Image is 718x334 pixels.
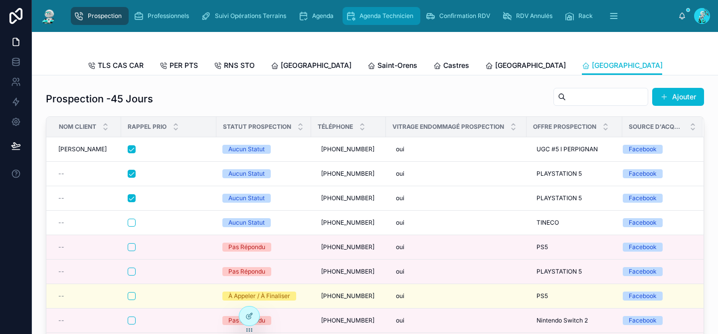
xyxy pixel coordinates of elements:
[58,268,115,276] a: --
[533,264,616,280] a: PLAYSTATION 5
[359,12,413,20] span: Agenda Technicien
[228,316,265,325] div: Pas Répondu
[533,215,616,231] a: TINECO
[629,194,657,203] div: Facebook
[317,166,380,182] a: [PHONE_NUMBER]
[222,194,305,203] a: Aucun Statut
[623,169,691,178] a: Facebook
[321,219,374,227] span: [PHONE_NUMBER]
[396,243,404,251] span: oui
[537,145,598,153] span: UGC #5 l PERPIGNAN
[533,166,616,182] a: PLAYSTATION 5
[228,292,290,301] div: À Appeler / À Finaliser
[222,145,305,154] a: Aucun Statut
[392,215,521,231] a: oui
[533,313,616,329] a: Nintendo Switch 2
[58,243,115,251] a: --
[317,288,380,304] a: [PHONE_NUMBER]
[343,7,420,25] a: Agenda Technicien
[321,170,374,178] span: [PHONE_NUMBER]
[533,239,616,255] a: PS5
[281,60,352,70] span: [GEOGRAPHIC_DATA]
[443,60,469,70] span: Castres
[317,313,380,329] a: [PHONE_NUMBER]
[317,141,380,157] a: [PHONE_NUMBER]
[40,8,58,24] img: App logo
[66,5,678,27] div: scrollable content
[533,123,596,131] span: Offre Prospection
[433,56,469,76] a: Castres
[537,268,582,276] span: PLAYSTATION 5
[629,145,657,154] div: Facebook
[228,169,265,178] div: Aucun Statut
[295,7,341,25] a: Agenda
[58,219,115,227] a: --
[537,317,588,325] span: Nintendo Switch 2
[629,123,684,131] span: Source d'acquisition
[321,243,374,251] span: [PHONE_NUMBER]
[58,268,64,276] span: --
[629,267,657,276] div: Facebook
[128,123,167,131] span: Rappel Prio
[88,56,144,76] a: TLS CAS CAR
[222,243,305,252] a: Pas Répondu
[582,56,663,75] a: [GEOGRAPHIC_DATA]
[170,60,198,70] span: PER PTS
[629,218,657,227] div: Facebook
[629,292,657,301] div: Facebook
[312,12,334,20] span: Agenda
[58,170,115,178] a: --
[318,123,353,131] span: Téléphone
[222,316,305,325] a: Pas Répondu
[396,317,404,325] span: oui
[533,288,616,304] a: PS5
[485,56,566,76] a: [GEOGRAPHIC_DATA]
[652,88,704,106] button: Ajouter
[58,194,115,202] a: --
[321,292,374,300] span: [PHONE_NUMBER]
[392,288,521,304] a: oui
[224,60,255,70] span: RNS STO
[317,239,380,255] a: [PHONE_NUMBER]
[228,243,265,252] div: Pas Répondu
[392,239,521,255] a: oui
[46,92,153,106] h1: Prospection -45 Jours
[392,190,521,206] a: oui
[321,317,374,325] span: [PHONE_NUMBER]
[321,268,374,276] span: [PHONE_NUMBER]
[317,190,380,206] a: [PHONE_NUMBER]
[58,317,115,325] a: --
[228,267,265,276] div: Pas Répondu
[222,218,305,227] a: Aucun Statut
[495,60,566,70] span: [GEOGRAPHIC_DATA]
[228,145,265,154] div: Aucun Statut
[58,292,64,300] span: --
[58,243,64,251] span: --
[222,292,305,301] a: À Appeler / À Finaliser
[59,123,96,131] span: Nom Client
[377,60,417,70] span: Saint-Orens
[58,317,64,325] span: --
[222,267,305,276] a: Pas Répondu
[392,141,521,157] a: oui
[392,166,521,182] a: oui
[228,218,265,227] div: Aucun Statut
[271,56,352,76] a: [GEOGRAPHIC_DATA]
[392,123,504,131] span: Vitrage endommagé Prospection
[98,60,144,70] span: TLS CAS CAR
[58,292,115,300] a: --
[623,243,691,252] a: Facebook
[58,145,107,153] span: [PERSON_NAME]
[58,170,64,178] span: --
[392,264,521,280] a: oui
[537,243,548,251] span: PS5
[367,56,417,76] a: Saint-Orens
[396,292,404,300] span: oui
[629,316,657,325] div: Facebook
[58,194,64,202] span: --
[198,7,293,25] a: Suivi Opérations Terrains
[396,268,404,276] span: oui
[537,170,582,178] span: PLAYSTATION 5
[537,292,548,300] span: PS5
